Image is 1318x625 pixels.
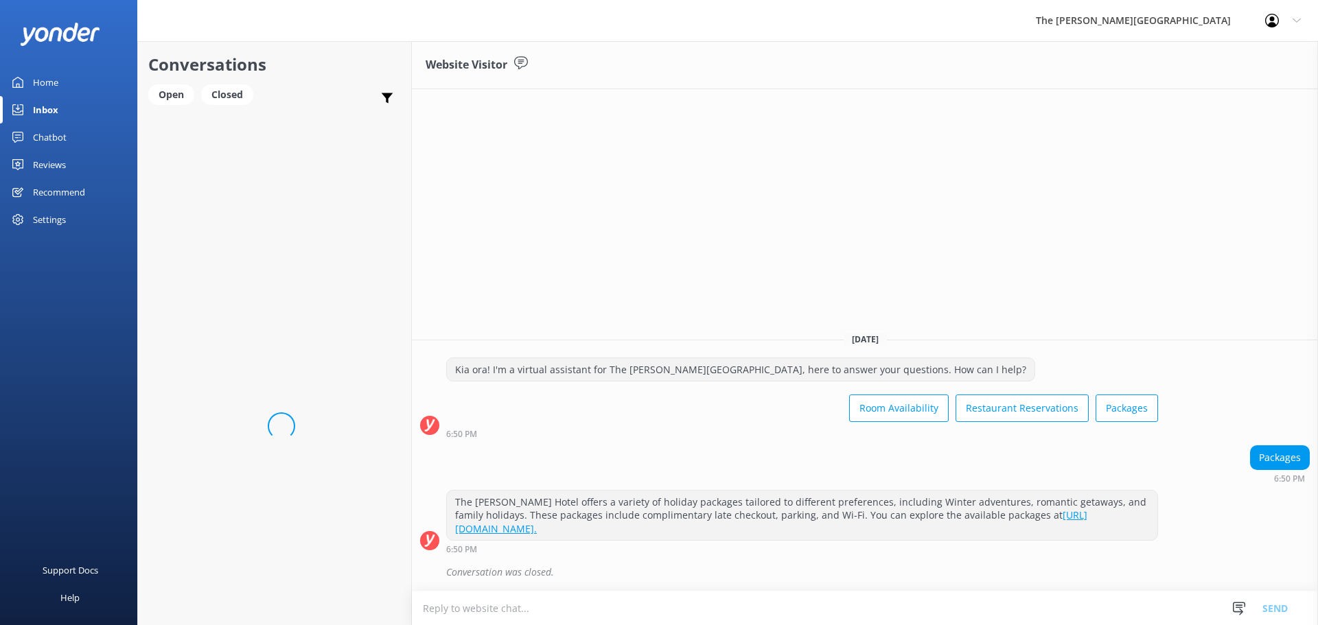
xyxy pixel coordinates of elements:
[446,430,477,438] strong: 6:50 PM
[426,56,507,74] h3: Website Visitor
[446,429,1158,438] div: 06:50pm 12-Aug-2025 (UTC +12:00) Pacific/Auckland
[60,584,80,611] div: Help
[844,333,887,345] span: [DATE]
[33,206,66,233] div: Settings
[33,151,66,178] div: Reviews
[201,84,253,105] div: Closed
[33,123,67,151] div: Chatbot
[849,394,949,422] button: Room Availability
[21,23,100,45] img: yonder-white-logo.png
[1251,446,1309,469] div: Packages
[446,544,1158,554] div: 06:50pm 12-Aug-2025 (UTC +12:00) Pacific/Auckland
[1250,473,1310,483] div: 06:50pm 12-Aug-2025 (UTC +12:00) Pacific/Auckland
[956,394,1089,422] button: Restaurant Reservations
[420,561,1310,584] div: 2025-08-12T08:31:30.811
[33,96,58,123] div: Inbox
[148,51,401,78] h2: Conversations
[1096,394,1158,422] button: Packages
[33,178,85,206] div: Recommend
[33,69,58,96] div: Home
[455,508,1087,535] a: [URL][DOMAIN_NAME].
[148,84,194,105] div: Open
[1274,475,1305,483] strong: 6:50 PM
[201,86,260,102] a: Closed
[43,556,98,584] div: Support Docs
[446,561,1310,584] div: Conversation was closed.
[148,86,201,102] a: Open
[447,358,1034,381] div: Kia ora! I'm a virtual assistant for The [PERSON_NAME][GEOGRAPHIC_DATA], here to answer your ques...
[447,491,1157,541] div: The [PERSON_NAME] Hotel offers a variety of holiday packages tailored to different preferences, i...
[446,545,477,554] strong: 6:50 PM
